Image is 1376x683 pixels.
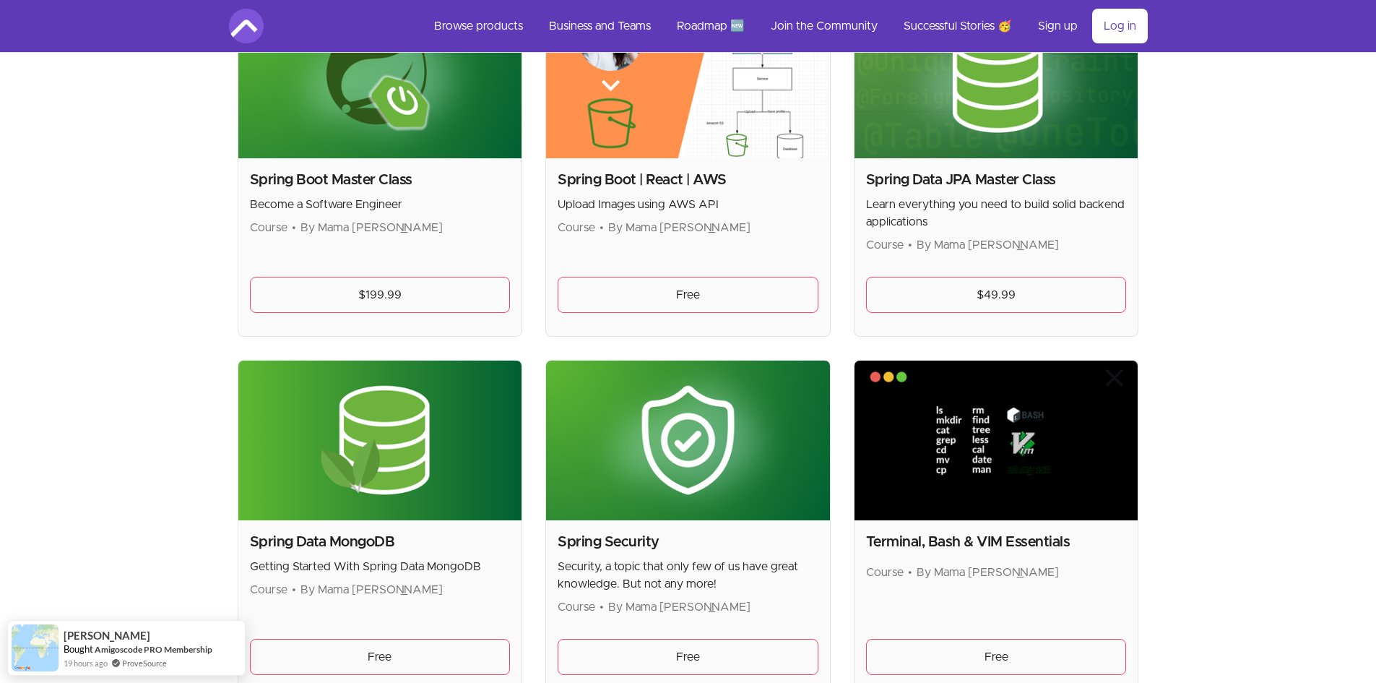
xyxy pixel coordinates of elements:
[866,170,1127,190] h2: Spring Data JPA Master Class
[917,567,1059,578] span: By Mama [PERSON_NAME]
[558,196,818,213] p: Upload Images using AWS API
[250,584,287,596] span: Course
[866,277,1127,313] a: $49.99
[64,630,150,642] span: [PERSON_NAME]
[292,222,296,233] span: •
[600,601,604,613] span: •
[238,361,522,520] img: Product image for Spring Data MongoDB
[423,9,1148,43] nav: Main
[558,222,595,233] span: Course
[546,361,830,520] img: Product image for Spring Security
[558,532,818,552] h2: Spring Security
[250,558,511,575] p: Getting Started With Spring Data MongoDB
[122,657,167,669] a: ProveSource
[250,170,511,190] h2: Spring Boot Master Class
[537,9,662,43] a: Business and Teams
[1092,9,1148,43] a: Log in
[608,222,750,233] span: By Mama [PERSON_NAME]
[908,567,912,578] span: •
[250,532,511,552] h2: Spring Data MongoDB
[95,644,212,655] a: Amigoscode PRO Membership
[558,170,818,190] h2: Spring Boot | React | AWS
[300,222,443,233] span: By Mama [PERSON_NAME]
[759,9,889,43] a: Join the Community
[12,624,59,671] img: provesource social proof notification image
[64,657,108,669] span: 19 hours ago
[1026,9,1089,43] a: Sign up
[250,277,511,313] a: $199.99
[229,9,264,43] img: Amigoscode logo
[866,196,1127,231] p: Learn everything you need to build solid backend applications
[64,643,93,655] span: Bought
[866,639,1127,675] a: Free
[558,277,818,313] a: Free
[558,558,818,593] p: Security, a topic that only few of us have great knowledge. But not any more!
[300,584,443,596] span: By Mama [PERSON_NAME]
[558,601,595,613] span: Course
[866,239,904,251] span: Course
[917,239,1059,251] span: By Mama [PERSON_NAME]
[250,222,287,233] span: Course
[866,567,904,578] span: Course
[908,239,912,251] span: •
[866,532,1127,552] h2: Terminal, Bash & VIM Essentials
[665,9,756,43] a: Roadmap 🆕
[854,361,1138,520] img: Product image for Terminal, Bash & VIM Essentials
[292,584,296,596] span: •
[558,639,818,675] a: Free
[250,196,511,213] p: Become a Software Engineer
[892,9,1024,43] a: Successful Stories 🥳
[423,9,535,43] a: Browse products
[250,639,511,675] a: Free
[600,222,604,233] span: •
[608,601,750,613] span: By Mama [PERSON_NAME]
